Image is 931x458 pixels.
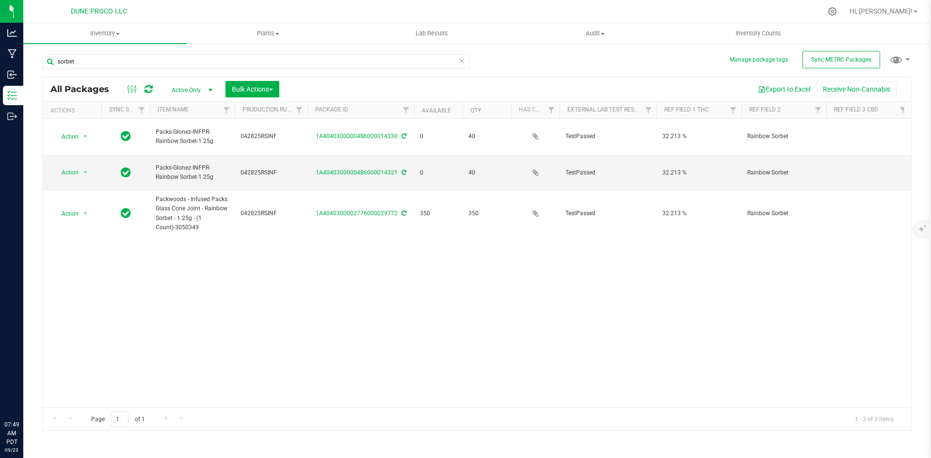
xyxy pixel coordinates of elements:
span: 042825RSINF [241,132,302,141]
input: 1 [111,411,128,426]
span: Inventory Counts [722,29,794,38]
span: TestPassed [565,168,651,177]
a: Inventory [23,23,187,44]
a: Filter [895,102,911,118]
a: Package ID [315,106,348,113]
span: Sync from Compliance System [400,210,406,217]
span: Page of 1 [83,411,153,426]
a: Filter [219,102,235,118]
span: Sync from Compliance System [400,169,406,176]
a: 1A4040300002776000029772 [316,210,398,217]
a: Production Run [242,106,291,113]
inline-svg: Outbound [7,111,17,121]
span: Rainbow Sorbet [747,168,820,177]
span: Sync from Compliance System [400,133,406,140]
span: Action [53,130,79,143]
a: Inventory Counts [677,23,840,44]
a: Filter [641,102,657,118]
a: Sync Status [109,106,146,113]
a: Ref Field 3 CBD [834,106,878,113]
span: select [80,166,92,179]
span: 32.213 % [662,168,736,177]
span: Lab Results [402,29,461,38]
a: 1A40403000004B6000014321 [316,169,398,176]
a: 1A40403000004B6000014330 [316,133,398,140]
div: Actions [50,107,97,114]
span: select [80,207,92,221]
th: Has COA [511,102,560,119]
a: Filter [398,102,414,118]
a: Audit [514,23,677,44]
a: Filter [134,102,150,118]
a: Available [422,107,451,114]
span: 32.213 % [662,132,736,141]
button: Receive Non-Cannabis [817,81,897,97]
span: Packs-Glonez-INFPR-Rainbow Sorbet-1.25g [156,127,229,146]
span: DUNE PROCO LLC [71,7,127,16]
span: 1 - 3 of 3 items [847,411,901,426]
span: All Packages [50,84,119,95]
span: Clear [458,54,465,67]
iframe: Resource center [10,380,39,410]
a: Lab Results [350,23,514,44]
inline-svg: Analytics [7,28,17,38]
span: 350 [468,209,505,218]
span: 40 [468,168,505,177]
span: 350 [420,209,457,218]
a: External Lab Test Result [567,106,643,113]
inline-svg: Inbound [7,70,17,79]
span: In Sync [121,129,131,143]
a: Ref Field 1 THC [664,106,709,113]
span: Action [53,166,79,179]
a: Filter [725,102,741,118]
span: Audit [514,29,676,38]
span: Packs-Glonez-INFPR-Rainbow Sorbet-1.25g [156,163,229,182]
span: Rainbow Sorbet [747,132,820,141]
button: Sync METRC Packages [803,51,880,68]
p: 07:49 AM PDT [4,420,19,446]
a: Ref Field 2 [749,106,781,113]
span: Packwoods - Infused Packs Glass Cone Joint - Rainbow Sorbet - 1.25g - (1 Count)-3050349 [156,195,229,232]
span: select [80,130,92,143]
span: Hi, [PERSON_NAME]! [850,7,913,15]
inline-svg: Inventory [7,91,17,100]
input: Search Package ID, Item Name, SKU, Lot or Part Number... [43,54,470,69]
span: Rainbow Sorbet [747,209,820,218]
span: 32.213 % [662,209,736,218]
span: 0 [420,132,457,141]
span: 0 [420,168,457,177]
a: Qty [470,107,481,114]
span: TestPassed [565,209,651,218]
span: 042825RSINF [241,168,302,177]
span: 40 [468,132,505,141]
span: TestPassed [565,132,651,141]
span: Action [53,207,79,221]
span: 042825RSINF [241,209,302,218]
span: Plants [187,29,350,38]
span: Inventory [23,29,187,38]
inline-svg: Manufacturing [7,49,17,59]
span: Sync METRC Packages [811,56,871,63]
a: Plants [187,23,350,44]
a: Filter [291,102,307,118]
span: In Sync [121,166,131,179]
span: In Sync [121,206,131,220]
button: Export to Excel [752,81,817,97]
a: Filter [544,102,560,118]
button: Bulk Actions [225,81,279,97]
a: Filter [810,102,826,118]
a: Item Name [158,106,189,113]
p: 09/23 [4,446,19,454]
div: Manage settings [826,7,838,16]
span: Bulk Actions [232,85,273,93]
button: Manage package tags [730,56,788,64]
